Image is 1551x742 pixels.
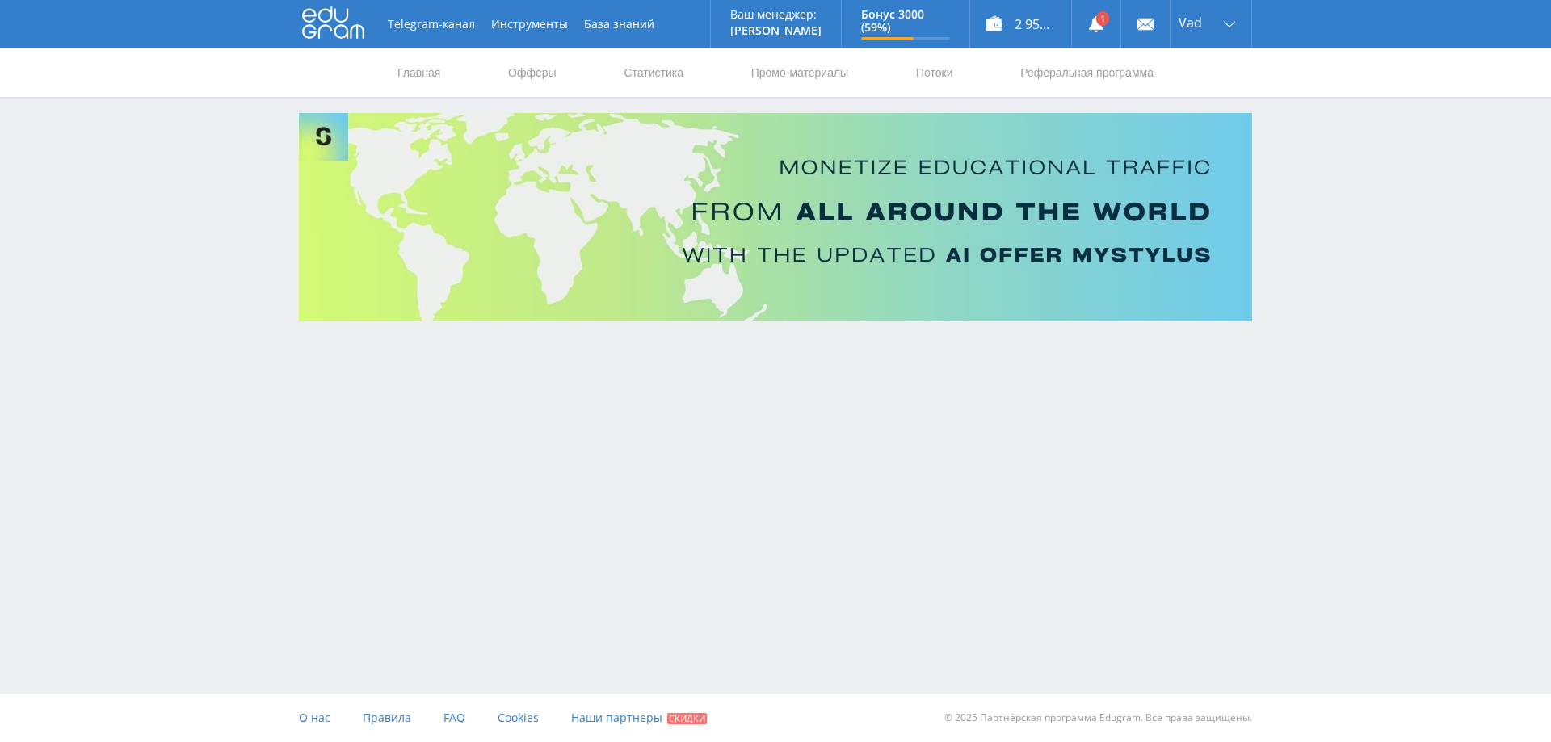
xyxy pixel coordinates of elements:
a: Правила [363,694,411,742]
div: © 2025 Партнёрская программа Edugram. Все права защищены. [784,694,1252,742]
a: FAQ [443,694,465,742]
a: Промо-материалы [750,48,850,97]
a: Наши партнеры Скидки [571,694,707,742]
span: FAQ [443,710,465,725]
a: Главная [396,48,442,97]
a: О нас [299,694,330,742]
span: О нас [299,710,330,725]
span: Cookies [498,710,539,725]
p: [PERSON_NAME] [730,24,822,37]
a: Статистика [622,48,685,97]
span: Скидки [667,713,707,724]
span: Наши партнеры [571,710,662,725]
a: Офферы [506,48,558,97]
a: Реферальная программа [1019,48,1155,97]
p: Бонус 3000 (59%) [861,8,950,34]
span: Vad [1179,16,1202,29]
span: Правила [363,710,411,725]
p: Ваш менеджер: [730,8,822,21]
a: Cookies [498,694,539,742]
img: Banner [299,113,1252,321]
a: Потоки [914,48,955,97]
